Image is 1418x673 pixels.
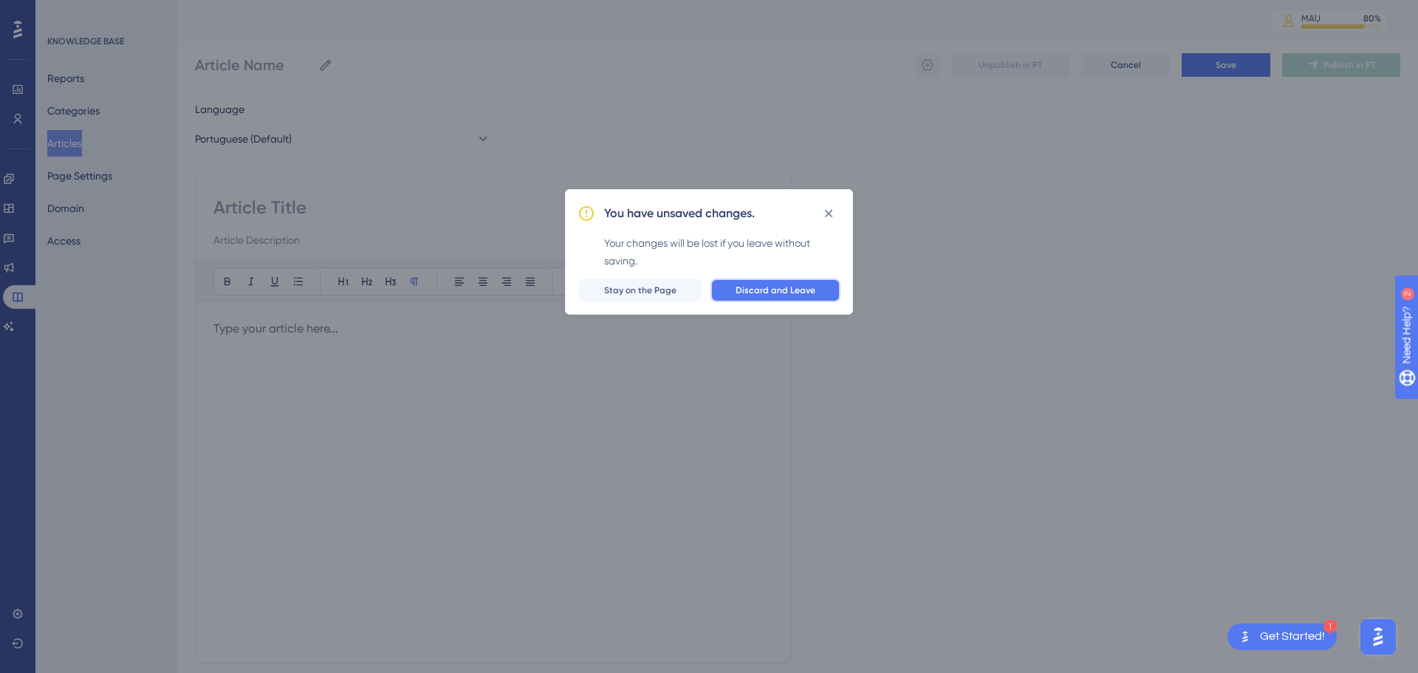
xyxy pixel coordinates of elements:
div: Get Started! [1260,629,1325,645]
span: Need Help? [35,4,92,21]
span: Discard and Leave [736,284,815,296]
iframe: UserGuiding AI Assistant Launcher [1356,615,1400,659]
span: Stay on the Page [604,284,677,296]
h2: You have unsaved changes. [604,205,755,222]
div: 1 [1323,620,1337,633]
div: Open Get Started! checklist, remaining modules: 1 [1227,624,1337,650]
div: Your changes will be lost if you leave without saving. [604,234,840,270]
img: launcher-image-alternative-text [1236,628,1254,646]
div: 2 [103,7,107,19]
